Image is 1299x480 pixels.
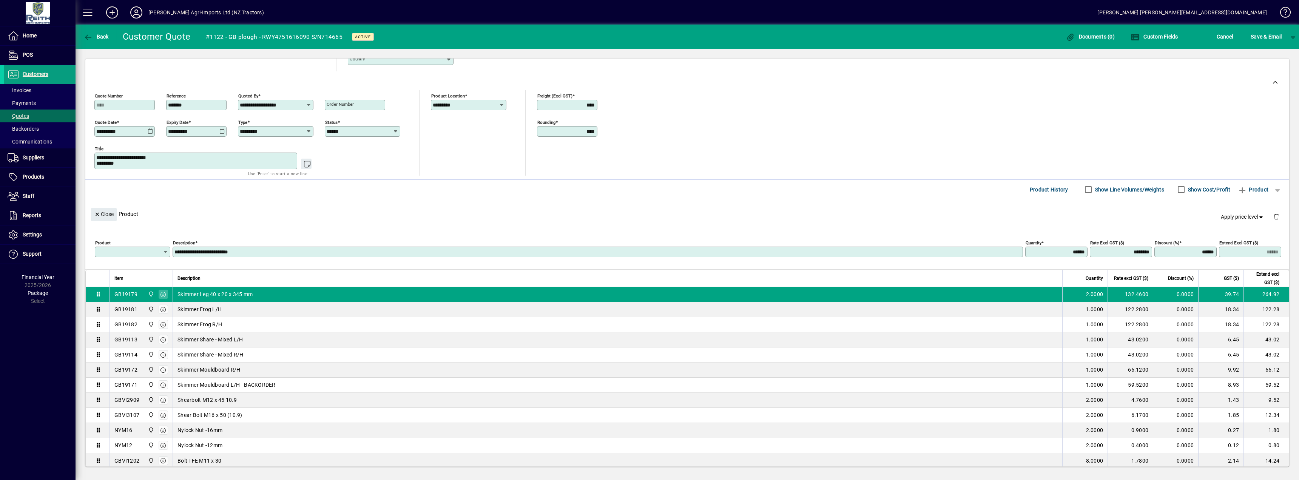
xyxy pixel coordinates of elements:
span: Payments [8,100,36,106]
mat-hint: Use 'Enter' to start a new line [248,169,307,178]
td: 0.0000 [1153,423,1198,438]
mat-label: Product location [431,93,465,98]
button: Profile [124,6,148,19]
mat-label: Type [238,119,247,125]
td: 0.0000 [1153,347,1198,363]
div: 0.9000 [1112,426,1148,434]
td: 0.80 [1243,438,1289,453]
td: 1.85 [1198,408,1243,423]
div: NYM12 [114,441,132,449]
span: Ashburton [146,305,155,313]
span: Back [83,34,109,40]
div: GBVI1202 [114,457,139,465]
td: 6.45 [1198,347,1243,363]
a: Support [4,245,76,264]
app-page-header-button: Back [76,30,117,43]
td: 8.93 [1198,378,1243,393]
button: Product [1234,183,1272,196]
span: Skimmer Frog R/H [177,321,222,328]
td: 0.0000 [1153,408,1198,423]
button: Apply price level [1218,210,1268,224]
td: 9.52 [1243,393,1289,408]
span: POS [23,52,33,58]
div: 66.1200 [1112,366,1148,374]
div: [PERSON_NAME] Agri-Imports Ltd (NZ Tractors) [148,6,264,19]
span: 2.0000 [1086,426,1103,434]
td: 43.02 [1243,347,1289,363]
span: Ashburton [146,457,155,465]
div: GB19182 [114,321,137,328]
span: Customers [23,71,48,77]
div: GB19181 [114,306,137,313]
div: 132.4600 [1112,290,1148,298]
td: 264.92 [1243,287,1289,302]
div: 122.2800 [1112,321,1148,328]
span: Ashburton [146,335,155,344]
div: 122.2800 [1112,306,1148,313]
span: Settings [23,232,42,238]
div: 0.4000 [1112,441,1148,449]
mat-label: Description [173,240,195,245]
span: Ashburton [146,381,155,389]
div: #1122 - GB plough - RWY4751616090 S/N714665 [206,31,342,43]
span: Suppliers [23,154,44,161]
div: 59.5200 [1112,381,1148,389]
td: 66.12 [1243,363,1289,378]
span: Products [23,174,44,180]
mat-label: Quote number [95,93,123,98]
a: Quotes [4,110,76,122]
mat-label: Rate excl GST ($) [1090,240,1124,245]
span: Description [177,274,201,282]
span: Skimmer Mouldboard L/H - BACKORDER [177,381,276,389]
mat-label: Status [325,119,338,125]
td: 0.0000 [1153,453,1198,468]
span: Home [23,32,37,39]
button: Documents (0) [1064,30,1117,43]
div: 4.7600 [1112,396,1148,404]
div: GB19171 [114,381,137,389]
td: 0.0000 [1153,302,1198,317]
td: 6.45 [1198,332,1243,347]
span: Package [28,290,48,296]
button: Save & Email [1247,30,1285,43]
td: 18.34 [1198,302,1243,317]
span: 1.0000 [1086,381,1103,389]
td: 14.24 [1243,453,1289,468]
span: S [1251,34,1254,40]
mat-label: Quote date [95,119,117,125]
span: Ashburton [146,396,155,404]
a: Home [4,26,76,45]
div: GBVI3107 [114,411,139,419]
mat-label: Expiry date [167,119,188,125]
button: Cancel [1215,30,1235,43]
span: Ashburton [146,441,155,449]
mat-label: Country [350,56,365,62]
span: Financial Year [22,274,54,280]
td: 0.0000 [1153,287,1198,302]
span: Communications [8,139,52,145]
a: Suppliers [4,148,76,167]
span: Staff [23,193,34,199]
div: GB19114 [114,351,137,358]
div: Customer Quote [123,31,191,43]
td: 0.0000 [1153,332,1198,347]
span: Shear Bolt M16 x 50 (10.9) [177,411,242,419]
span: 2.0000 [1086,411,1103,419]
app-page-header-button: Delete [1267,213,1285,220]
span: Rate excl GST ($) [1114,274,1148,282]
span: Support [23,251,42,257]
div: GB19179 [114,290,137,298]
span: Active [355,34,371,39]
td: 0.27 [1198,423,1243,438]
span: Documents (0) [1066,34,1115,40]
a: Invoices [4,84,76,97]
span: Discount (%) [1168,274,1194,282]
td: 0.0000 [1153,393,1198,408]
td: 0.0000 [1153,363,1198,378]
td: 0.0000 [1153,378,1198,393]
label: Show Line Volumes/Weights [1094,186,1164,193]
td: 1.80 [1243,423,1289,438]
span: Close [94,208,114,221]
a: Staff [4,187,76,206]
td: 1.43 [1198,393,1243,408]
